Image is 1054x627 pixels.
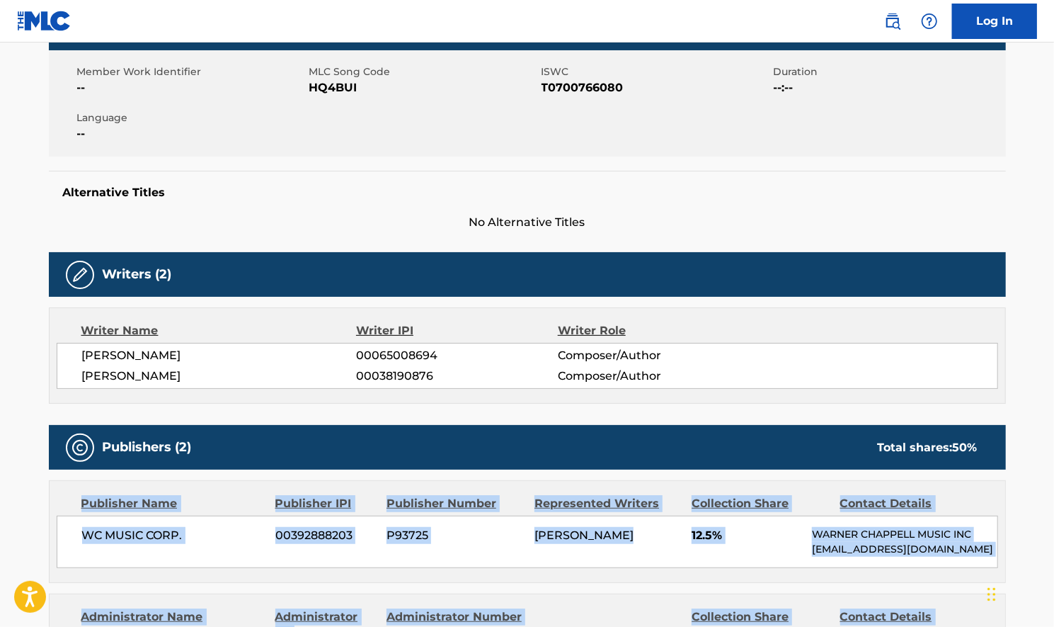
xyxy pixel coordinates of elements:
[356,368,557,385] span: 00038190876
[309,79,538,96] span: HQ4BUI
[953,441,978,454] span: 50 %
[103,439,192,456] h5: Publishers (2)
[542,79,770,96] span: T0700766080
[774,64,1002,79] span: Duration
[81,495,265,512] div: Publisher Name
[692,495,829,512] div: Collection Share
[534,495,681,512] div: Represented Writers
[534,529,634,542] span: [PERSON_NAME]
[356,322,558,339] div: Writer IPI
[774,79,1002,96] span: --:--
[558,368,741,385] span: Composer/Author
[921,13,938,30] img: help
[812,527,997,542] p: WARNER CHAPPELL MUSIC INC
[77,125,306,142] span: --
[275,495,376,512] div: Publisher IPI
[386,527,524,544] span: P93725
[103,266,172,283] h5: Writers (2)
[77,111,306,125] span: Language
[49,214,1006,231] span: No Alternative Titles
[63,186,992,200] h5: Alternative Titles
[983,559,1054,627] iframe: Chat Widget
[77,79,306,96] span: --
[878,7,907,35] a: Public Search
[952,4,1037,39] a: Log In
[275,527,376,544] span: 00392888203
[71,266,88,283] img: Writers
[17,11,71,31] img: MLC Logo
[356,347,557,364] span: 00065008694
[309,64,538,79] span: MLC Song Code
[77,64,306,79] span: Member Work Identifier
[82,347,357,364] span: [PERSON_NAME]
[840,495,978,512] div: Contact Details
[82,368,357,385] span: [PERSON_NAME]
[558,322,741,339] div: Writer Role
[692,527,801,544] span: 12.5%
[987,573,996,616] div: Drag
[884,13,901,30] img: search
[878,439,978,456] div: Total shares:
[82,527,265,544] span: WC MUSIC CORP.
[812,542,997,557] p: [EMAIL_ADDRESS][DOMAIN_NAME]
[558,347,741,364] span: Composer/Author
[81,322,357,339] div: Writer Name
[71,439,88,456] img: Publishers
[542,64,770,79] span: ISWC
[915,7,944,35] div: Help
[386,495,524,512] div: Publisher Number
